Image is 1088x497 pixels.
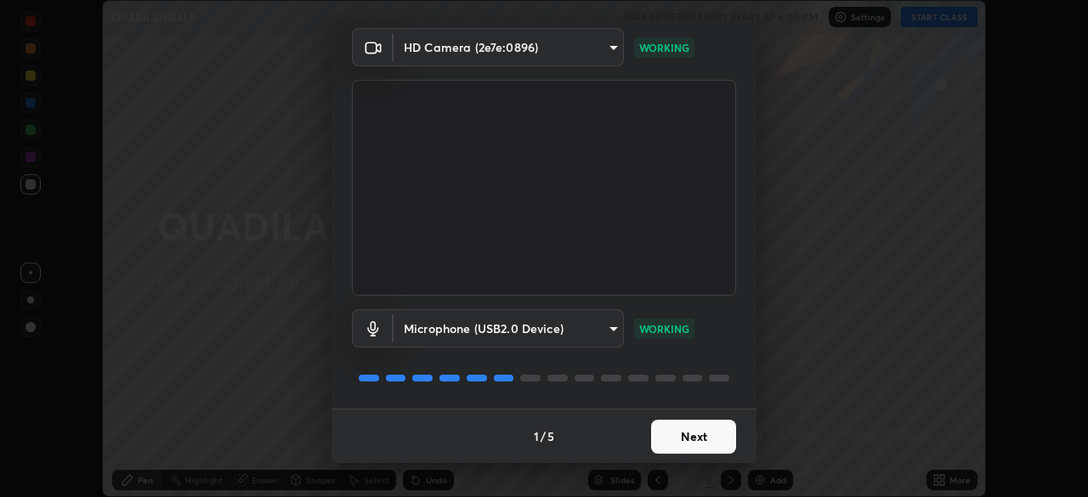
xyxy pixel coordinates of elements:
h4: 1 [534,427,539,445]
div: HD Camera (2e7e:0896) [394,28,624,66]
h4: 5 [547,427,554,445]
button: Next [651,420,736,454]
h4: / [541,427,546,445]
div: HD Camera (2e7e:0896) [394,309,624,347]
p: WORKING [639,40,689,55]
p: WORKING [639,321,689,336]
